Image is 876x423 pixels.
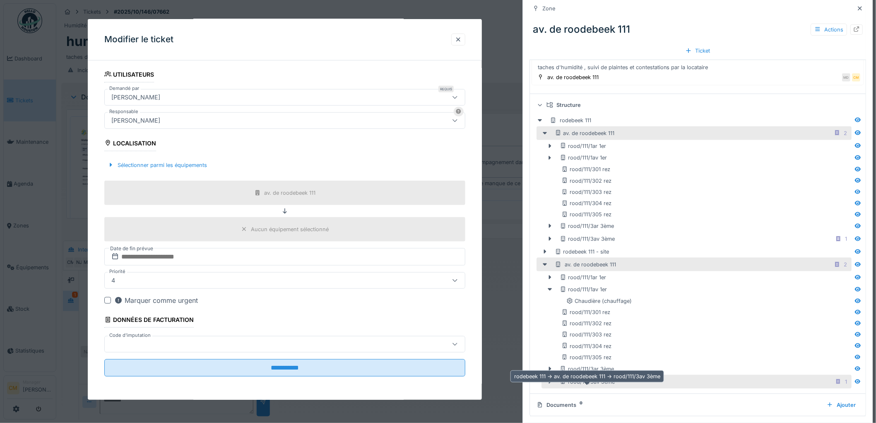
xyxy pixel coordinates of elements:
[845,378,847,386] div: 1
[560,142,606,150] div: rood/111/1ar 1er
[561,308,610,316] div: rood/111/301 rez
[560,365,614,373] div: rood/111/3ar 3ème
[104,160,210,171] div: Sélectionner parmi les équipements
[533,97,862,113] summary: Structure
[561,177,611,185] div: rood/111/302 rez
[560,222,614,230] div: rood/111/3ar 3ème
[560,273,606,281] div: rood/111/1ar 1er
[844,129,847,137] div: 2
[561,188,611,196] div: rood/111/303 rez
[108,108,140,115] label: Responsable
[555,129,614,137] div: av. de roodebeek 111
[108,116,164,125] div: [PERSON_NAME]
[561,199,611,207] div: rood/111/304 rez
[845,235,847,243] div: 1
[682,45,713,56] div: Ticket
[811,24,847,36] div: Actions
[104,34,173,45] h3: Modifier le ticket
[546,101,856,109] div: Structure
[104,68,154,82] div: Utilisateurs
[529,19,866,40] div: av. de roodebeek 111
[510,370,664,382] div: rodebeek 111 -> av. de roodebeek 111 -> rood/111/3av 3ème
[108,332,152,339] label: Code d'imputation
[555,248,609,256] div: rodebeek 111 - site
[561,353,611,361] div: rood/111/305 rez
[535,63,860,71] div: taches d'humidité , suivi de plaintes et contestations par la locataire
[537,401,820,409] div: Documents
[566,297,632,305] div: Chaudière (chauffage)
[542,5,555,12] div: Zone
[533,397,862,413] summary: Documents0Ajouter
[823,399,859,411] div: Ajouter
[104,137,156,151] div: Localisation
[561,210,611,218] div: rood/111/305 rez
[561,319,611,327] div: rood/111/302 rez
[251,225,329,233] div: Aucun équipement sélectionné
[108,268,127,275] label: Priorité
[109,244,154,253] label: Date de fin prévue
[108,93,164,102] div: [PERSON_NAME]
[547,73,599,81] div: av. de roodebeek 111
[852,73,860,82] div: CM
[555,261,616,268] div: av. de roodebeek 111
[108,276,118,285] div: 4
[108,85,141,92] label: Demandé par
[844,261,847,268] div: 2
[438,86,454,92] div: Requis
[561,331,611,338] div: rood/111/303 rez
[560,285,607,293] div: rood/111/1av 1er
[104,314,194,328] div: Données de facturation
[561,165,610,173] div: rood/111/301 rez
[114,295,198,305] div: Marquer comme urgent
[842,73,850,82] div: MD
[560,154,607,162] div: rood/111/1av 1er
[550,116,591,124] div: rodebeek 111
[264,189,315,197] div: av. de roodebeek 111
[560,235,615,243] div: rood/111/3av 3ème
[561,342,611,350] div: rood/111/304 rez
